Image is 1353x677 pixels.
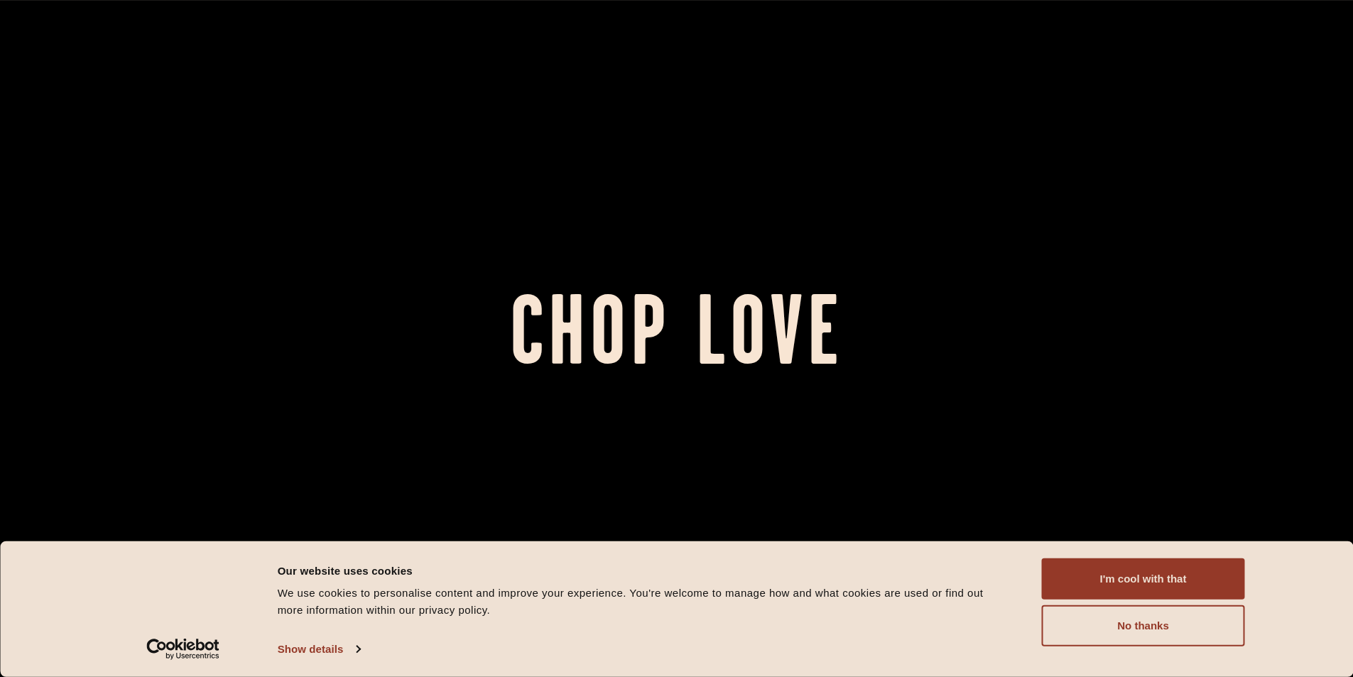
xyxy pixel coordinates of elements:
[278,562,1010,579] div: Our website uses cookies
[278,585,1010,619] div: We use cookies to personalise content and improve your experience. You're welcome to manage how a...
[1042,605,1245,646] button: No thanks
[278,639,360,660] a: Show details
[1042,558,1245,600] button: I'm cool with that
[121,639,245,660] a: Usercentrics Cookiebot - opens in a new window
